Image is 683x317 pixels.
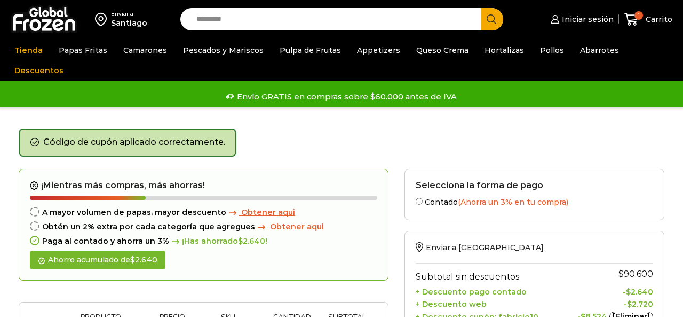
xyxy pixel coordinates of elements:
[178,40,269,60] a: Pescados y Mariscos
[479,40,529,60] a: Hortalizas
[30,237,377,246] div: Paga al contado y ahorra un 3%
[241,207,295,217] span: Obtener aqui
[111,18,147,28] div: Santiago
[573,284,653,297] td: -
[226,208,295,217] a: Obtener aqui
[634,11,643,20] span: 1
[95,10,111,28] img: address-field-icon.svg
[19,129,236,157] div: Código de cupón aplicado correctamente.
[458,197,568,207] span: (Ahorra un 3% en tu compra)
[53,40,113,60] a: Papas Fritas
[255,222,324,231] a: Obtener aqui
[416,297,573,309] th: + Descuento web
[426,243,543,252] span: Enviar a [GEOGRAPHIC_DATA]
[118,40,172,60] a: Camarones
[626,287,631,297] span: $
[30,180,377,191] h2: ¡Mientras más compras, más ahorras!
[618,269,653,279] bdi: 90.600
[575,40,624,60] a: Abarrotes
[9,40,48,60] a: Tienda
[618,269,624,279] span: $
[30,222,377,231] div: Obtén un 2% extra por cada categoría que agregues
[626,287,653,297] bdi: 2.640
[130,255,157,265] bdi: 2.640
[559,14,614,25] span: Iniciar sesión
[238,236,243,246] span: $
[9,60,69,81] a: Descuentos
[238,236,265,246] bdi: 2.640
[548,9,613,30] a: Iniciar sesión
[274,40,346,60] a: Pulpa de Frutas
[352,40,406,60] a: Appetizers
[624,7,672,32] a: 1 Carrito
[416,243,543,252] a: Enviar a [GEOGRAPHIC_DATA]
[535,40,569,60] a: Pollos
[643,14,672,25] span: Carrito
[111,10,147,18] div: Enviar a
[481,8,503,30] button: Search button
[627,299,632,309] span: $
[30,251,165,269] div: Ahorro acumulado de
[411,40,474,60] a: Queso Crema
[169,237,267,246] span: ¡Has ahorrado !
[270,222,324,231] span: Obtener aqui
[416,196,653,207] label: Contado
[573,297,653,309] td: -
[416,263,573,284] th: Subtotal sin descuentos
[130,255,135,265] span: $
[30,208,377,217] div: A mayor volumen de papas, mayor descuento
[416,198,423,205] input: Contado(Ahorra un 3% en tu compra)
[416,284,573,297] th: + Descuento pago contado
[416,180,653,190] h2: Selecciona la forma de pago
[627,299,653,309] bdi: 2.720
